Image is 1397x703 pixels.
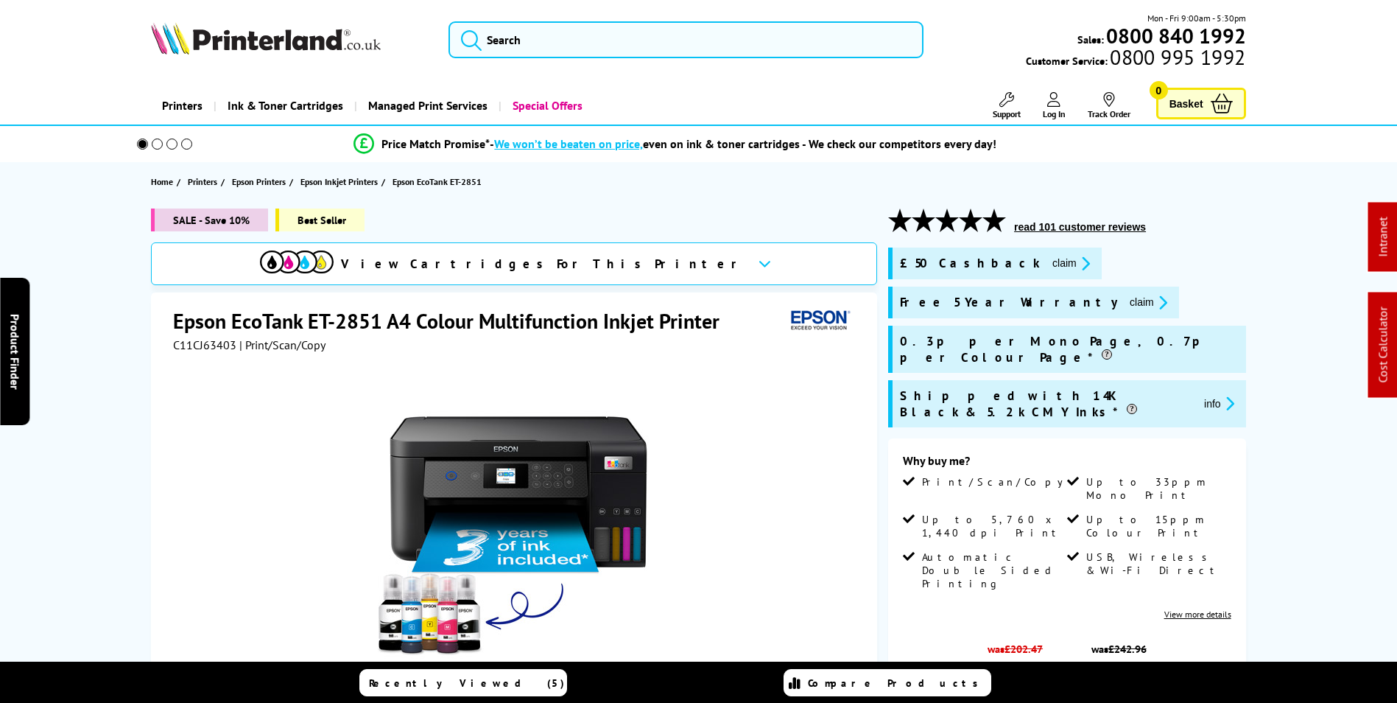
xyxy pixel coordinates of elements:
span: USB, Wireless & Wi-Fi Direct [1086,550,1228,577]
span: Print/Scan/Copy [922,475,1074,489]
a: 0800 840 1992 [1104,29,1246,43]
a: Cost Calculator [1376,307,1390,383]
a: Log In [1043,92,1066,119]
a: Intranet [1376,217,1390,257]
li: modal_Promise [117,131,1234,157]
span: Best Seller [275,209,365,231]
a: Epson EcoTank ET-2851 [393,174,485,189]
a: Printers [188,174,221,189]
h1: Epson EcoTank ET-2851 A4 Colour Multifunction Inkjet Printer [173,307,734,335]
span: C11CJ63403 [173,337,236,352]
span: Epson EcoTank ET-2851 [393,174,482,189]
button: promo-description [1048,255,1094,272]
a: Epson Printers [232,174,289,189]
a: Ink & Toner Cartridges [214,87,354,125]
b: 0800 840 1992 [1106,22,1246,49]
a: Support [993,92,1021,119]
img: View Cartridges [260,251,334,273]
span: Up to 33ppm Mono Print [1086,475,1228,502]
a: Printers [151,87,214,125]
span: £50 Cashback [900,255,1041,272]
span: was [980,634,1051,656]
span: Recently Viewed (5) [369,676,565,690]
span: 0 [1150,81,1168,99]
span: | Print/Scan/Copy [239,337,326,352]
span: Sales: [1077,32,1104,46]
a: Compare Products [784,669,991,696]
img: Printerland Logo [151,22,381,55]
span: Product Finder [7,314,22,390]
a: Managed Print Services [354,87,499,125]
span: Shipped with 14K Black & 5.2k CMY Inks* [900,388,1192,420]
div: - even on ink & toner cartridges - We check our competitors every day! [490,136,996,151]
span: 0.3p per Mono Page, 0.7p per Colour Page* [900,333,1239,366]
div: Why buy me? [903,453,1231,475]
strike: £202.47 [1004,642,1043,656]
span: View Cartridges For This Printer [341,256,746,272]
span: Ink & Toner Cartridges [228,87,343,125]
span: Mon - Fri 9:00am - 5:30pm [1147,11,1246,25]
span: Basket [1169,94,1203,113]
a: Special Offers [499,87,594,125]
a: View more details [1164,609,1231,620]
a: Recently Viewed (5) [359,669,567,696]
a: Track Order [1088,92,1130,119]
span: SALE - Save 10% [151,209,268,231]
a: Basket 0 [1156,88,1246,119]
span: Home [151,174,173,189]
span: Price Match Promise* [381,136,490,151]
span: Epson Inkjet Printers [300,174,378,189]
span: Customer Service: [1026,50,1245,68]
span: Support [993,108,1021,119]
span: We won’t be beaten on price, [494,136,643,151]
a: Home [151,174,177,189]
button: promo-description [1125,294,1172,311]
span: Automatic Double Sided Printing [922,550,1063,590]
span: Up to 5,760 x 1,440 dpi Print [922,513,1063,539]
input: Search [448,21,923,58]
span: Up to 15ppm Colour Print [1086,513,1228,539]
span: Compare Products [808,676,986,690]
strike: £242.96 [1108,642,1147,656]
span: Free 5 Year Warranty [900,294,1118,311]
img: Epson [785,307,853,335]
a: Epson Inkjet Printers [300,174,381,189]
button: read 101 customer reviews [1010,220,1150,234]
span: Log In [1043,108,1066,119]
span: was [1083,634,1154,656]
span: 0800 995 1992 [1108,50,1245,64]
a: Printerland Logo [151,22,430,57]
span: Printers [188,174,217,189]
span: Epson Printers [232,174,286,189]
button: promo-description [1200,395,1239,412]
img: Epson EcoTank ET-2851 [372,382,661,671]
